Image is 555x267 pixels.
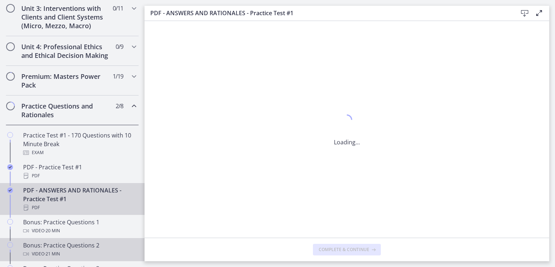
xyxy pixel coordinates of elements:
[23,148,136,157] div: Exam
[23,218,136,235] div: Bonus: Practice Questions 1
[113,4,123,13] span: 0 / 11
[23,203,136,212] div: PDF
[44,226,60,235] span: · 20 min
[21,4,109,30] h2: Unit 3: Interventions with Clients and Client Systems (Micro, Mezzo, Macro)
[23,241,136,258] div: Bonus: Practice Questions 2
[23,171,136,180] div: PDF
[313,244,381,255] button: Complete & continue
[23,163,136,180] div: PDF - Practice Test #1
[150,9,506,17] h3: PDF - ANSWERS AND RATIONALES - Practice Test #1
[334,138,360,147] p: Loading...
[116,102,123,110] span: 2 / 8
[7,187,13,193] i: Completed
[334,113,360,129] div: 1
[7,164,13,170] i: Completed
[23,186,136,212] div: PDF - ANSWERS AND RATIONALES - Practice Test #1
[21,72,109,89] h2: Premium: Masters Power Pack
[113,72,123,81] span: 1 / 19
[44,250,60,258] span: · 21 min
[23,131,136,157] div: Practice Test #1 - 170 Questions with 10 Minute Break
[21,102,109,119] h2: Practice Questions and Rationales
[23,250,136,258] div: Video
[319,247,369,253] span: Complete & continue
[21,42,109,60] h2: Unit 4: Professional Ethics and Ethical Decision Making
[116,42,123,51] span: 0 / 9
[23,226,136,235] div: Video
